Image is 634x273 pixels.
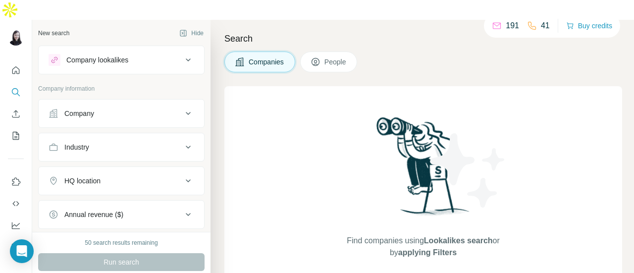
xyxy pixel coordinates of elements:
button: Company lookalikes [39,48,204,72]
span: Lookalikes search [424,236,493,245]
button: My lists [8,127,24,145]
div: Annual revenue ($) [64,210,123,219]
button: Annual revenue ($) [39,203,204,226]
button: Buy credits [566,19,612,33]
button: Feedback [8,238,24,256]
img: Surfe Illustration - Stars [423,126,513,215]
div: Company lookalikes [66,55,128,65]
h4: Search [224,32,622,46]
button: Industry [39,135,204,159]
p: 191 [506,20,519,32]
button: Quick start [8,61,24,79]
img: Surfe Illustration - Woman searching with binoculars [372,114,475,225]
span: Companies [249,57,285,67]
div: 50 search results remaining [85,238,158,247]
button: Use Surfe API [8,195,24,213]
img: Avatar [8,30,24,46]
button: Enrich CSV [8,105,24,123]
button: HQ location [39,169,204,193]
div: Open Intercom Messenger [10,239,34,263]
button: Hide [172,26,211,41]
p: Company information [38,84,205,93]
div: New search [38,29,69,38]
button: Dashboard [8,217,24,234]
span: People [324,57,347,67]
div: Industry [64,142,89,152]
button: Use Surfe on LinkedIn [8,173,24,191]
button: Search [8,83,24,101]
span: Find companies using or by [344,235,502,259]
button: Company [39,102,204,125]
div: HQ location [64,176,101,186]
div: Company [64,109,94,118]
span: applying Filters [398,248,457,257]
p: 41 [541,20,550,32]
